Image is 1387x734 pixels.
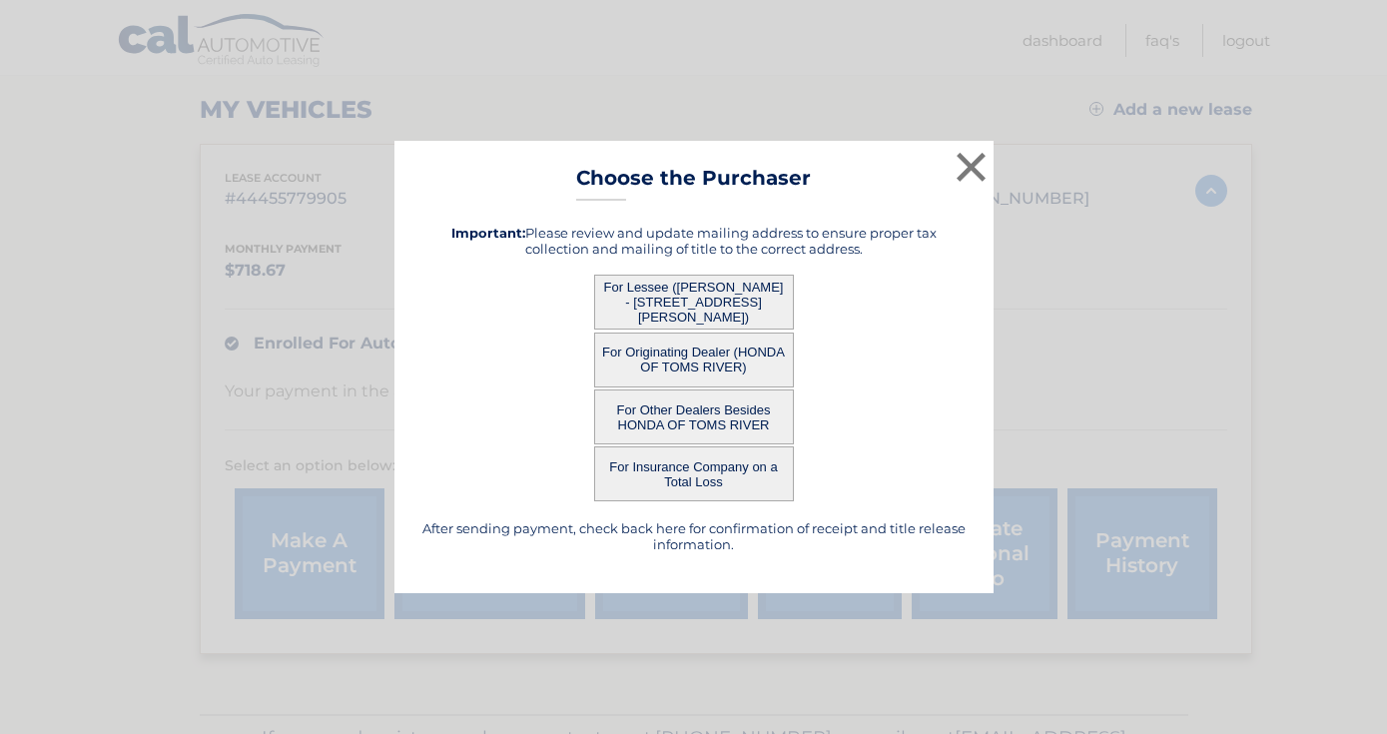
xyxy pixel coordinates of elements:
h5: Please review and update mailing address to ensure proper tax collection and mailing of title to ... [419,225,969,257]
button: For Lessee ([PERSON_NAME] - [STREET_ADDRESS][PERSON_NAME]) [594,275,794,330]
button: For Other Dealers Besides HONDA OF TOMS RIVER [594,389,794,444]
h5: After sending payment, check back here for confirmation of receipt and title release information. [419,520,969,552]
button: For Insurance Company on a Total Loss [594,446,794,501]
button: For Originating Dealer (HONDA OF TOMS RIVER) [594,333,794,387]
h3: Choose the Purchaser [576,166,811,201]
strong: Important: [451,225,525,241]
button: × [952,147,992,187]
